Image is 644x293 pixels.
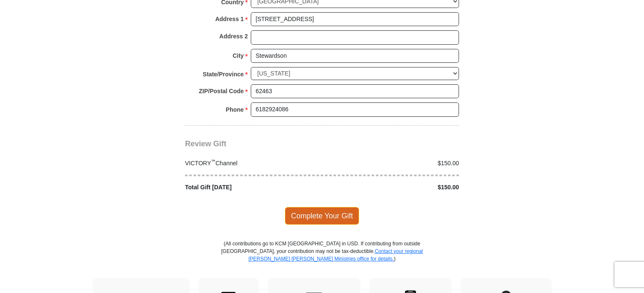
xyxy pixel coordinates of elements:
a: Contact your regional [PERSON_NAME] [PERSON_NAME] Ministries office for details. [248,248,423,262]
p: (All contributions go to KCM [GEOGRAPHIC_DATA] in USD. If contributing from outside [GEOGRAPHIC_D... [221,240,423,278]
strong: City [233,50,244,62]
div: VICTORY Channel [181,159,322,168]
div: Total Gift [DATE] [181,183,322,192]
span: Review Gift [185,140,226,148]
strong: Address 1 [215,13,244,25]
div: $150.00 [322,159,464,168]
sup: ™ [211,159,216,164]
span: Complete Your Gift [285,207,360,225]
strong: State/Province [203,68,244,80]
strong: ZIP/Postal Code [199,85,244,97]
div: $150.00 [322,183,464,192]
strong: Phone [226,104,244,116]
strong: Address 2 [219,30,248,42]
